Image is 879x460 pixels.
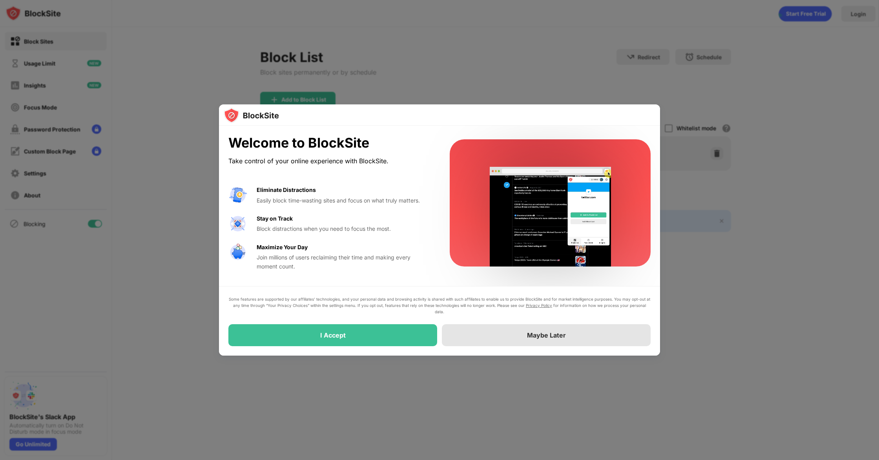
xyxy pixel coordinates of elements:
img: value-safe-time.svg [228,243,247,262]
div: Stay on Track [257,214,293,223]
img: value-avoid-distractions.svg [228,186,247,204]
div: Welcome to BlockSite [228,135,431,151]
img: value-focus.svg [228,214,247,233]
div: I Accept [320,331,346,339]
img: logo-blocksite.svg [224,108,279,123]
div: Take control of your online experience with BlockSite. [228,155,431,167]
a: Privacy Policy [526,303,552,308]
div: Eliminate Distractions [257,186,316,194]
div: Easily block time-wasting sites and focus on what truly matters. [257,196,431,205]
div: Join millions of users reclaiming their time and making every moment count. [257,253,431,271]
div: Some features are supported by our affiliates’ technologies, and your personal data and browsing ... [228,296,651,315]
div: Block distractions when you need to focus the most. [257,225,431,233]
div: Maybe Later [527,331,566,339]
div: Maximize Your Day [257,243,308,252]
